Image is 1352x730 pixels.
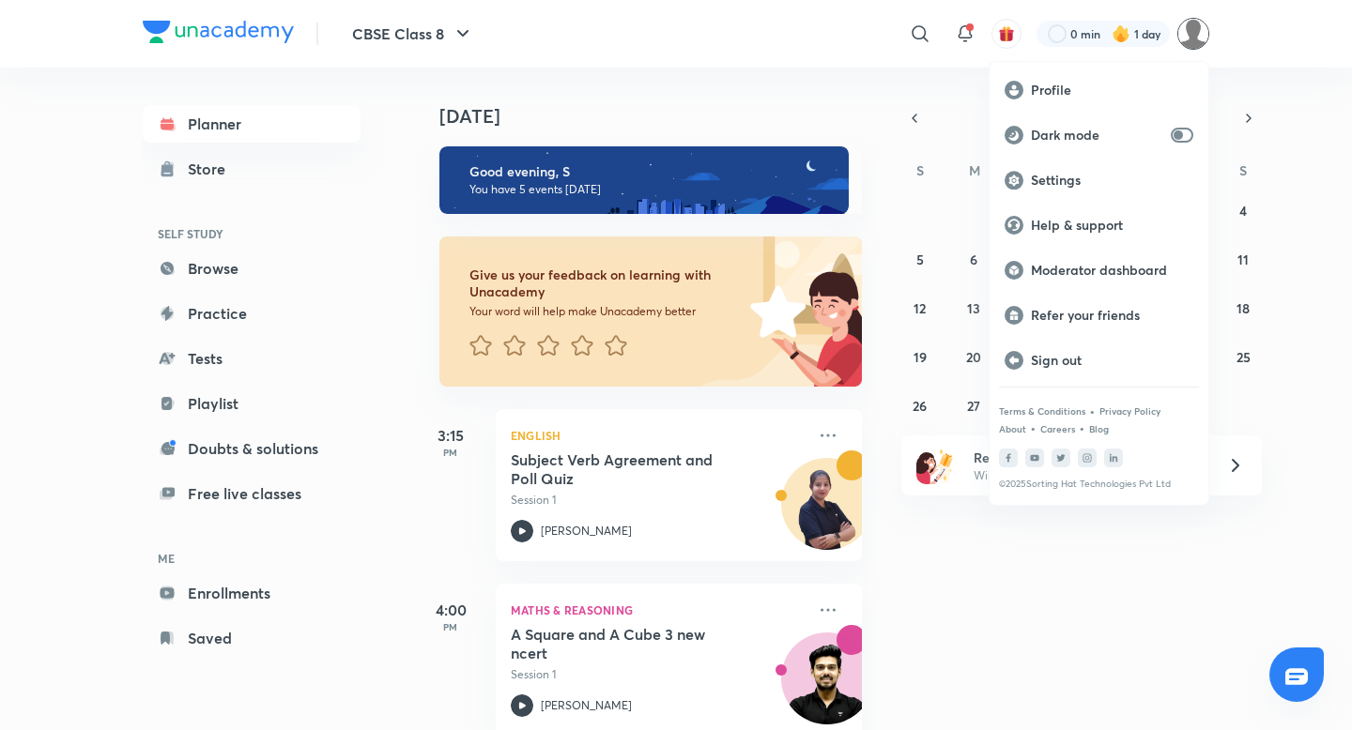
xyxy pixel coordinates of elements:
a: Careers [1040,423,1075,434]
a: Help & support [990,203,1208,248]
a: Refer your friends [990,293,1208,338]
a: About [999,423,1026,434]
p: Dark mode [1031,127,1163,144]
p: Sign out [1031,352,1193,369]
div: • [1079,419,1085,436]
p: Settings [1031,172,1193,189]
p: Moderator dashboard [1031,262,1193,279]
a: Blog [1089,423,1109,434]
a: Privacy Policy [1099,405,1160,417]
p: Refer your friends [1031,307,1193,324]
p: © 2025 Sorting Hat Technologies Pvt Ltd [999,479,1199,490]
a: Settings [990,158,1208,203]
p: Help & support [1031,217,1193,234]
div: • [1089,403,1096,419]
div: • [1030,419,1037,436]
a: Moderator dashboard [990,248,1208,293]
a: Profile [990,68,1208,113]
p: Profile [1031,82,1193,99]
a: Terms & Conditions [999,405,1085,417]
